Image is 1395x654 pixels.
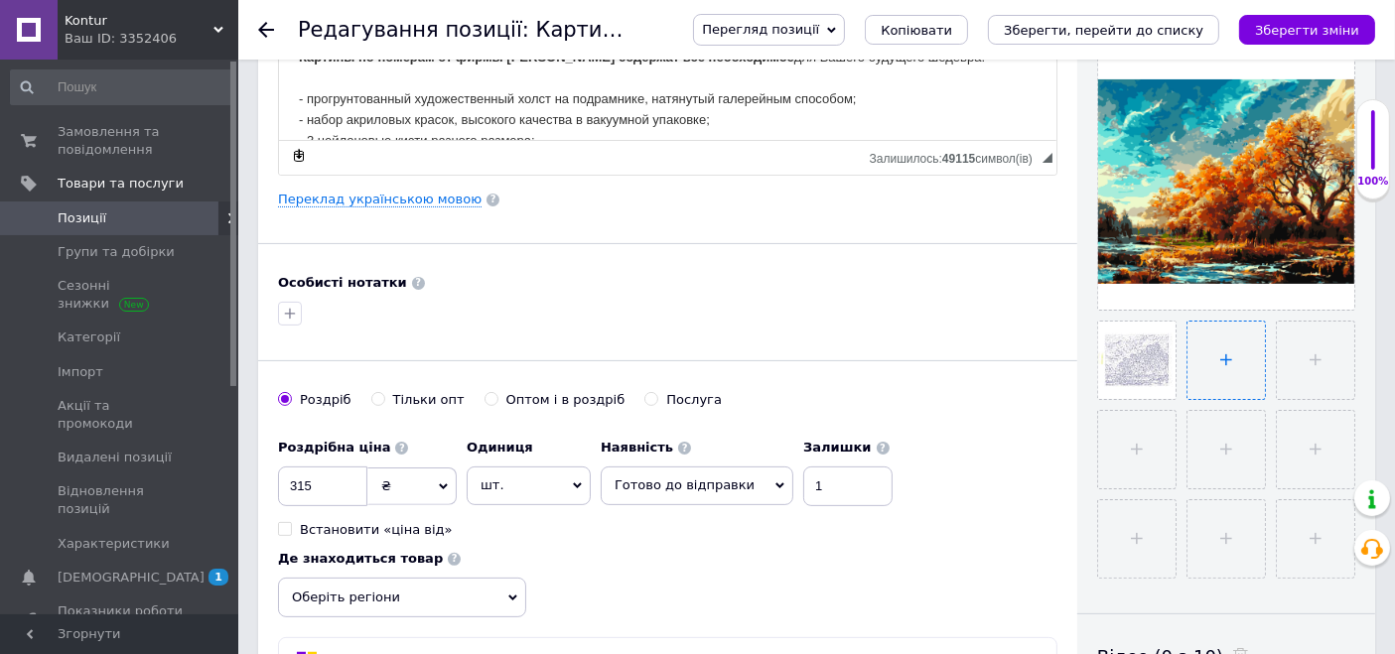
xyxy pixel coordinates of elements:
span: Сезонні знижки [58,277,184,313]
div: Послуга [666,391,722,409]
span: ₴ [381,478,391,493]
input: 0 [278,466,367,506]
body: Редактор, 17329E6B-41E7-42C6-92BA-A03927CE9618 [20,20,758,334]
b: Одиниця [467,440,533,455]
span: Видалені позиції [58,449,172,466]
b: Наявність [601,440,673,455]
span: Імпорт [58,363,103,381]
span: [DEMOGRAPHIC_DATA] [58,569,205,587]
span: Категорії [58,328,120,346]
div: Ваш ID: 3352406 [65,30,238,48]
b: Роздрібна ціна [278,440,390,455]
span: Акції та промокоди [58,397,184,433]
span: Копіювати [881,23,952,38]
b: Особисті нотатки [278,275,407,290]
a: Зробити резервну копію зараз [288,145,310,167]
span: Перегляд позиції [702,22,819,37]
span: Оберіть регіони [278,578,526,617]
div: Встановити «ціна від» [300,521,453,539]
span: Готово до відправки [615,477,755,492]
span: Потягніть для зміни розмірів [1043,153,1052,163]
div: 100% [1357,175,1389,189]
span: Замовлення та повідомлення [58,123,184,159]
span: Товари та послуги [58,175,184,193]
button: Зберегти зміни [1239,15,1375,45]
div: Оптом і в роздріб [506,391,626,409]
span: Kontur [65,12,213,30]
span: Показники роботи компанії [58,602,184,638]
div: Роздріб [300,391,351,409]
div: Тільки опт [393,391,465,409]
span: 49115 [942,152,975,166]
span: Позиції [58,209,106,227]
i: Зберегти, перейти до списку [1004,23,1203,38]
span: 1 [209,569,228,586]
input: Пошук [10,69,233,105]
i: Зберегти зміни [1255,23,1359,38]
span: Групи та добірки [58,243,175,261]
b: Залишки [803,440,871,455]
div: Повернутися назад [258,22,274,38]
strong: Картины по номерам от фирмы [PERSON_NAME] содержат все необходимое [20,158,515,173]
div: Кiлькiсть символiв [870,147,1043,166]
span: Характеристики [58,535,170,553]
p: Уже больше 2 лет мы радуем Вас наборами для творчества разных производителей, и вот наконец мы ре... [20,53,758,280]
button: Копіювати [865,15,968,45]
button: Зберегти, перейти до списку [988,15,1219,45]
b: Де знаходиться товар [278,551,443,566]
span: шт. [467,466,591,504]
div: 100% Якість заповнення [1356,99,1390,199]
input: - [803,466,893,506]
strong: Картина по номерам [PERSON_NAME]. Cобственное производство. [GEOGRAPHIC_DATA] [20,20,691,37]
span: Відновлення позицій [58,482,184,518]
h1: Редагування позиції: Картина по номерам 40×50 см Kontur. Яркая осень. DS0515 [298,18,1300,42]
a: Переклад українською мовою [278,192,482,207]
